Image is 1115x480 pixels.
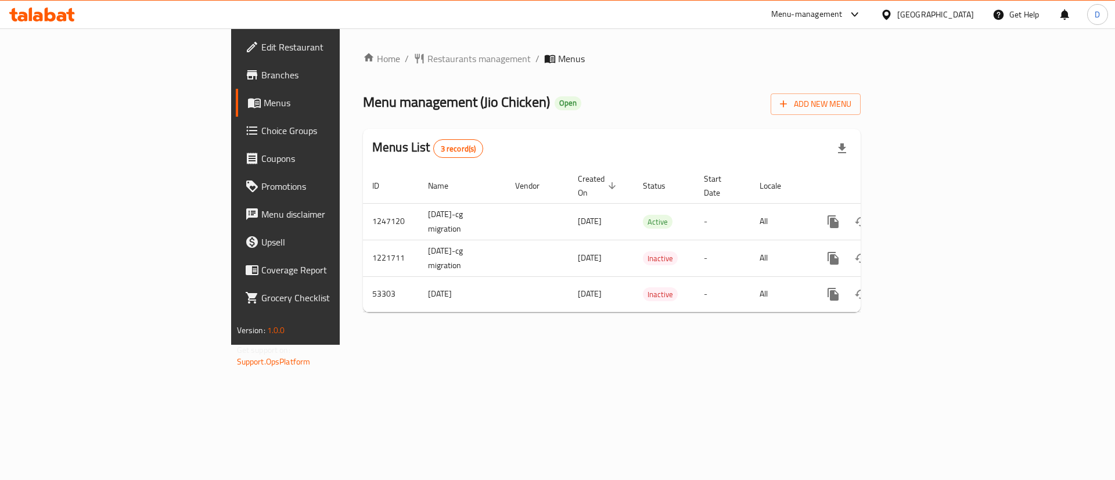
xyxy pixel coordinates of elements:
[780,97,851,111] span: Add New Menu
[535,52,539,66] li: /
[236,145,418,172] a: Coupons
[695,240,750,276] td: -
[236,117,418,145] a: Choice Groups
[433,139,484,158] div: Total records count
[419,276,506,312] td: [DATE]
[810,168,940,204] th: Actions
[828,135,856,163] div: Export file
[578,286,602,301] span: [DATE]
[237,342,290,358] span: Get support on:
[261,151,408,165] span: Coupons
[750,203,810,240] td: All
[236,33,418,61] a: Edit Restaurant
[760,179,796,193] span: Locale
[261,291,408,305] span: Grocery Checklist
[427,52,531,66] span: Restaurants management
[261,263,408,277] span: Coverage Report
[819,244,847,272] button: more
[267,323,285,338] span: 1.0.0
[515,179,555,193] span: Vendor
[363,52,861,66] nav: breadcrumb
[578,172,620,200] span: Created On
[819,280,847,308] button: more
[236,61,418,89] a: Branches
[428,179,463,193] span: Name
[372,179,394,193] span: ID
[643,215,672,229] span: Active
[847,244,875,272] button: Change Status
[643,179,681,193] span: Status
[236,172,418,200] a: Promotions
[236,200,418,228] a: Menu disclaimer
[897,8,974,21] div: [GEOGRAPHIC_DATA]
[236,256,418,284] a: Coverage Report
[643,252,678,265] span: Inactive
[261,124,408,138] span: Choice Groups
[261,235,408,249] span: Upsell
[419,203,506,240] td: [DATE]-cg migration
[771,93,861,115] button: Add New Menu
[643,288,678,301] span: Inactive
[555,98,581,108] span: Open
[419,240,506,276] td: [DATE]-cg migration
[771,8,843,21] div: Menu-management
[695,203,750,240] td: -
[237,323,265,338] span: Version:
[261,68,408,82] span: Branches
[643,215,672,229] div: Active
[264,96,408,110] span: Menus
[363,89,550,115] span: Menu management ( Jio Chicken )
[1095,8,1100,21] span: D
[750,276,810,312] td: All
[558,52,585,66] span: Menus
[237,354,311,369] a: Support.OpsPlatform
[261,40,408,54] span: Edit Restaurant
[819,208,847,236] button: more
[578,214,602,229] span: [DATE]
[578,250,602,265] span: [DATE]
[363,168,940,312] table: enhanced table
[434,143,483,154] span: 3 record(s)
[847,280,875,308] button: Change Status
[236,89,418,117] a: Menus
[750,240,810,276] td: All
[704,172,736,200] span: Start Date
[261,179,408,193] span: Promotions
[555,96,581,110] div: Open
[695,276,750,312] td: -
[372,139,483,158] h2: Menus List
[236,228,418,256] a: Upsell
[236,284,418,312] a: Grocery Checklist
[261,207,408,221] span: Menu disclaimer
[413,52,531,66] a: Restaurants management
